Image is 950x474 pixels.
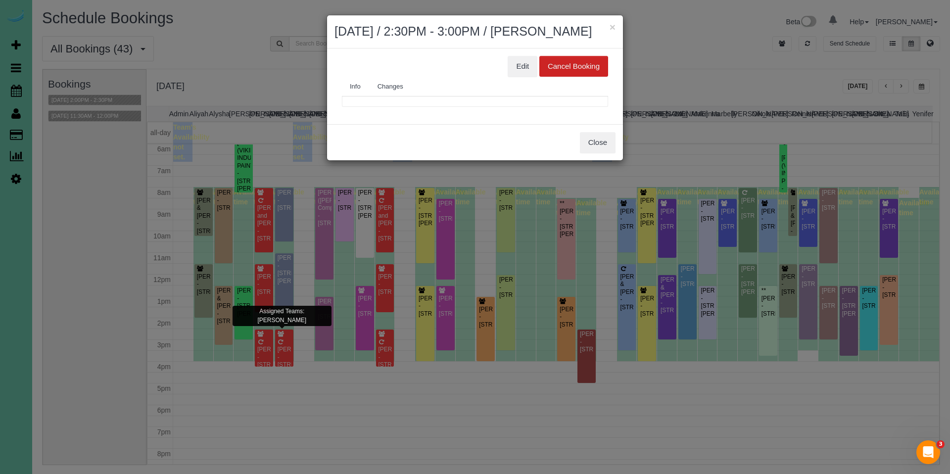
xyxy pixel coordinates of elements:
[233,306,332,326] div: Assigned Teams: [PERSON_NAME]
[508,56,537,77] button: Edit
[610,22,616,32] button: ×
[370,77,411,97] a: Changes
[580,132,616,153] button: Close
[539,56,608,77] button: Cancel Booking
[378,83,403,90] span: Changes
[916,440,940,464] iframe: Intercom live chat
[342,77,369,97] a: Info
[334,23,616,41] h2: [DATE] / 2:30PM - 3:00PM / [PERSON_NAME]
[937,440,945,448] span: 3
[350,83,361,90] span: Info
